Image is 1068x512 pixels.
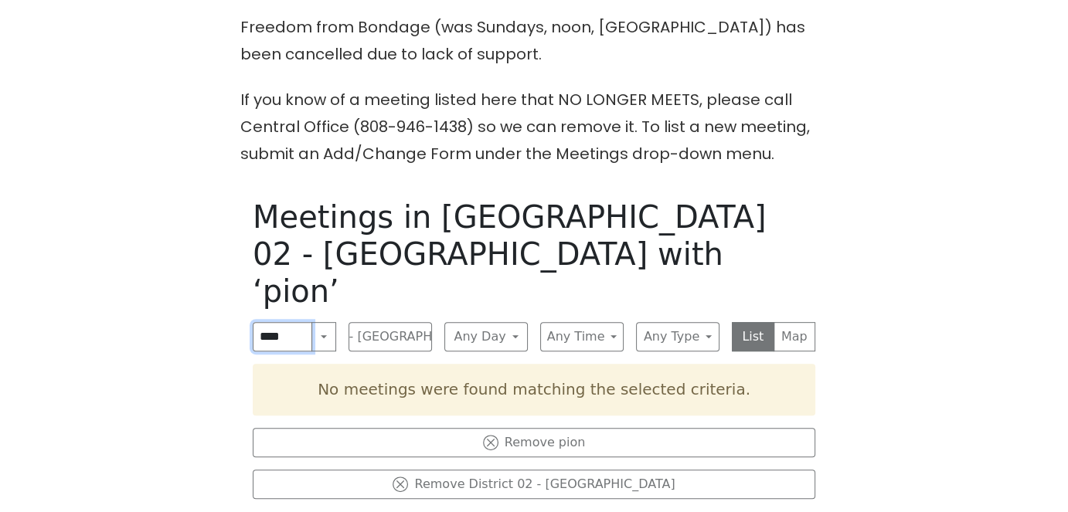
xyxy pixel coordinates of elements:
[240,86,828,168] p: If you know of a meeting listed here that NO LONGER MEETS, please call Central Office (808-946-14...
[636,322,719,351] button: Any Type
[349,322,432,351] button: District 02 - [GEOGRAPHIC_DATA]
[240,14,828,68] p: Freedom from Bondage (was Sundays, noon, [GEOGRAPHIC_DATA]) has been cancelled due to lack of sup...
[253,322,312,351] input: Search
[732,322,774,351] button: List
[444,322,528,351] button: Any Day
[311,322,336,351] button: Search
[253,198,815,310] h1: Meetings in [GEOGRAPHIC_DATA] 02 - [GEOGRAPHIC_DATA] with ‘pion’
[540,322,624,351] button: Any Time
[253,470,815,499] button: Remove District 02 - [GEOGRAPHIC_DATA]
[774,322,816,351] button: Map
[253,364,815,415] div: No meetings were found matching the selected criteria.
[253,428,815,457] button: Remove pion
